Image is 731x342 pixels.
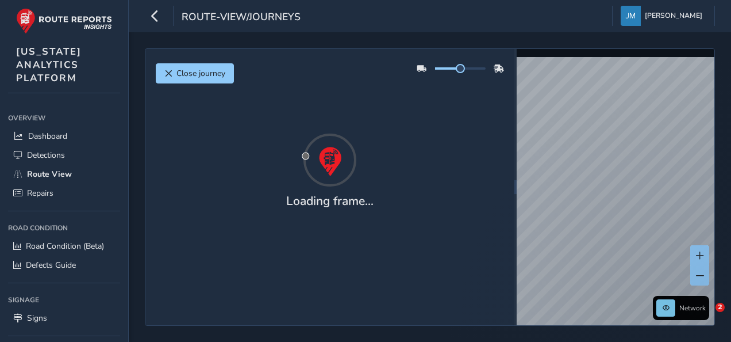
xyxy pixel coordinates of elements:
[8,219,120,237] div: Road Condition
[679,303,706,313] span: Network
[8,184,120,203] a: Repairs
[8,256,120,275] a: Defects Guide
[26,260,76,271] span: Defects Guide
[8,309,120,328] a: Signs
[8,146,120,165] a: Detections
[28,131,67,142] span: Dashboard
[8,109,120,127] div: Overview
[27,188,53,199] span: Repairs
[8,291,120,309] div: Signage
[27,150,65,161] span: Detections
[182,10,301,26] span: route-view/journeys
[286,194,374,208] h4: Loading frame...
[26,241,104,252] span: Road Condition (Beta)
[8,165,120,184] a: Route View
[16,45,82,85] span: [US_STATE] ANALYTICS PLATFORM
[715,303,725,312] span: 2
[156,63,234,83] button: Close journey
[176,68,225,79] span: Close journey
[621,6,641,26] img: diamond-layout
[16,8,112,34] img: rr logo
[621,6,706,26] button: [PERSON_NAME]
[8,127,120,146] a: Dashboard
[27,169,72,180] span: Route View
[692,303,720,330] iframe: Intercom live chat
[8,237,120,256] a: Road Condition (Beta)
[645,6,702,26] span: [PERSON_NAME]
[27,313,47,324] span: Signs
